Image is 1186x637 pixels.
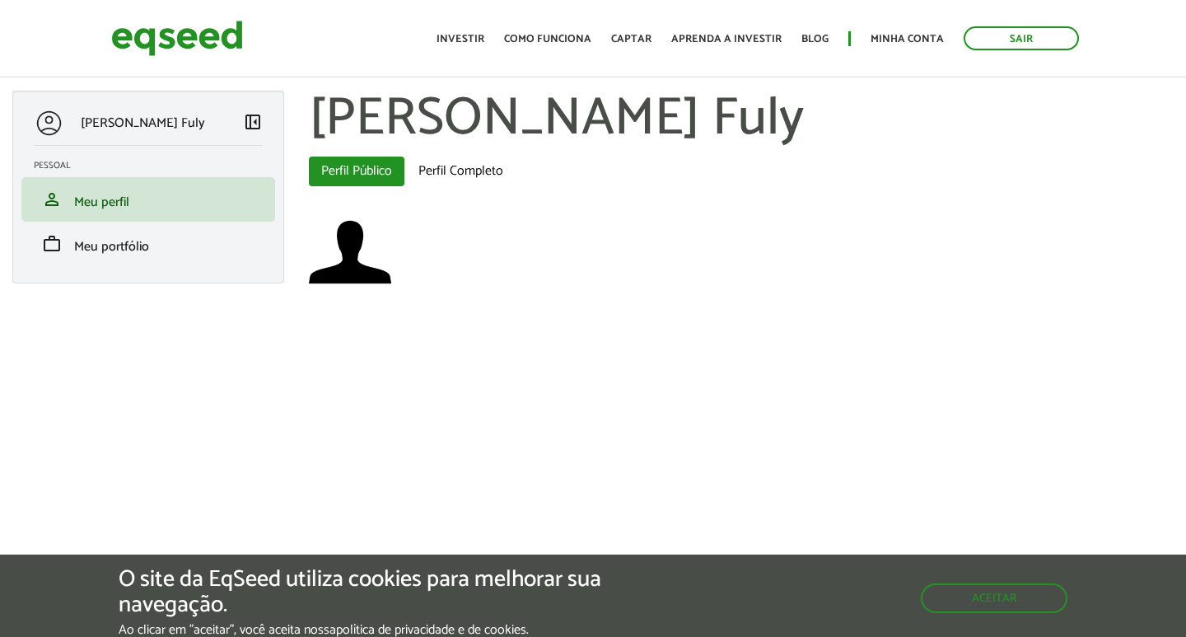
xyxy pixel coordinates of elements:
p: [PERSON_NAME] Fuly [81,115,205,131]
a: Aprenda a investir [671,34,782,44]
a: Colapsar menu [243,112,263,135]
span: left_panel_close [243,112,263,132]
a: política de privacidade e de cookies [336,624,526,637]
span: work [42,234,62,254]
a: Sair [964,26,1079,50]
h5: O site da EqSeed utiliza cookies para melhorar sua navegação. [119,567,688,618]
a: Minha conta [871,34,944,44]
h2: Pessoal [34,161,275,171]
button: Aceitar [921,583,1067,613]
li: Meu perfil [21,177,275,222]
span: person [42,190,62,209]
a: Ver perfil do usuário. [309,211,391,293]
img: EqSeed [111,16,243,60]
a: Como funciona [504,34,591,44]
h1: [PERSON_NAME] Fuly [309,91,1174,148]
a: Blog [801,34,829,44]
span: Meu portfólio [74,236,149,258]
a: Perfil Completo [406,157,516,186]
img: Foto de Ralph Pinto Fuly [309,211,391,293]
a: workMeu portfólio [34,234,263,254]
span: Meu perfil [74,191,129,213]
li: Meu portfólio [21,222,275,266]
a: Investir [437,34,484,44]
a: Captar [611,34,651,44]
a: Perfil Público [309,157,404,186]
a: personMeu perfil [34,190,263,209]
